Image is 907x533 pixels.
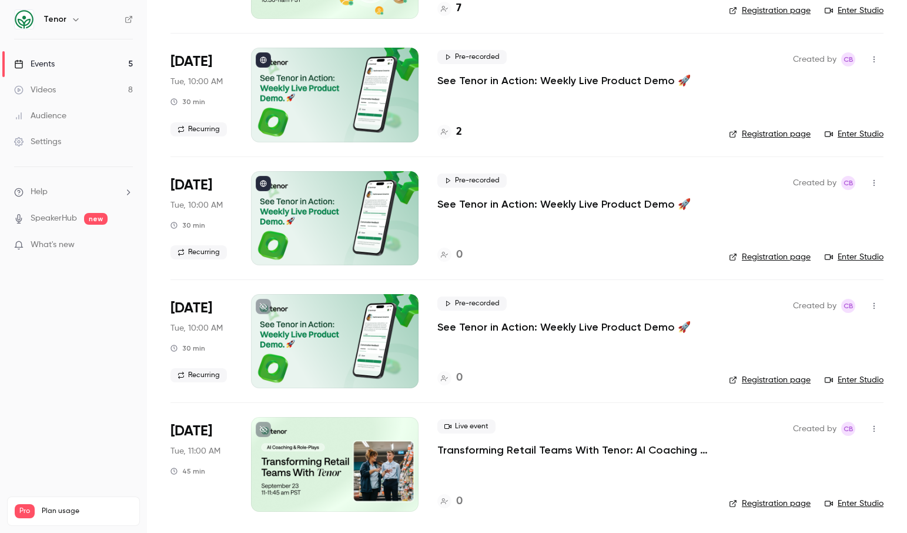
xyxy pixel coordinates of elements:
[170,422,212,441] span: [DATE]
[729,5,811,16] a: Registration page
[43,14,66,25] h6: Tenor
[437,443,710,457] a: Transforming Retail Teams With Tenor: AI Coaching & Role-Plays for Manager Success
[841,299,855,313] span: Chloe Beard
[170,445,220,457] span: Tue, 11:00 AM
[437,1,461,16] a: 7
[170,221,205,230] div: 30 min
[825,5,883,16] a: Enter Studio
[14,84,56,96] div: Videos
[456,370,463,386] h4: 0
[14,136,61,148] div: Settings
[42,507,132,516] span: Plan usage
[793,52,836,66] span: Created by
[729,374,811,386] a: Registration page
[15,504,35,518] span: Pro
[437,297,507,311] span: Pre-recorded
[84,213,108,225] span: new
[14,58,55,70] div: Events
[170,171,232,265] div: Sep 16 Tue, 10:00 AM (America/Los Angeles)
[844,299,854,313] span: CB
[170,322,223,334] span: Tue, 10:00 AM
[825,498,883,509] a: Enter Studio
[14,110,66,122] div: Audience
[456,494,463,509] h4: 0
[793,299,836,313] span: Created by
[437,74,691,88] a: See Tenor in Action: Weekly Live Product Demo 🚀
[825,128,883,140] a: Enter Studio
[437,174,507,188] span: Pre-recorded
[729,251,811,263] a: Registration page
[844,176,854,190] span: CB
[729,498,811,509] a: Registration page
[437,247,463,263] a: 0
[170,122,227,136] span: Recurring
[170,97,205,106] div: 30 min
[841,422,855,436] span: Chloe Beard
[437,124,462,140] a: 2
[170,467,205,476] div: 45 min
[170,76,223,88] span: Tue, 10:00 AM
[170,176,212,195] span: [DATE]
[170,52,212,71] span: [DATE]
[437,370,463,386] a: 0
[170,48,232,142] div: Sep 9 Tue, 10:00 AM (America/Los Angeles)
[437,419,496,434] span: Live event
[14,186,133,198] li: help-dropdown-opener
[119,240,133,251] iframe: Noticeable Trigger
[825,374,883,386] a: Enter Studio
[844,422,854,436] span: CB
[729,128,811,140] a: Registration page
[825,251,883,263] a: Enter Studio
[437,320,691,334] a: See Tenor in Action: Weekly Live Product Demo 🚀
[170,199,223,211] span: Tue, 10:00 AM
[170,417,232,511] div: Sep 23 Tue, 11:00 AM (America/Los Angeles)
[170,245,227,259] span: Recurring
[170,294,232,388] div: Sep 23 Tue, 10:00 AM (America/Los Angeles)
[456,124,462,140] h4: 2
[31,186,48,198] span: Help
[437,197,691,211] a: See Tenor in Action: Weekly Live Product Demo 🚀
[841,176,855,190] span: Chloe Beard
[437,50,507,64] span: Pre-recorded
[456,247,463,263] h4: 0
[793,422,836,436] span: Created by
[170,299,212,318] span: [DATE]
[31,212,77,225] a: SpeakerHub
[437,494,463,509] a: 0
[841,52,855,66] span: Chloe Beard
[456,1,461,16] h4: 7
[31,239,75,251] span: What's new
[170,368,227,382] span: Recurring
[844,52,854,66] span: CB
[15,10,34,29] img: Tenor
[170,344,205,353] div: 30 min
[793,176,836,190] span: Created by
